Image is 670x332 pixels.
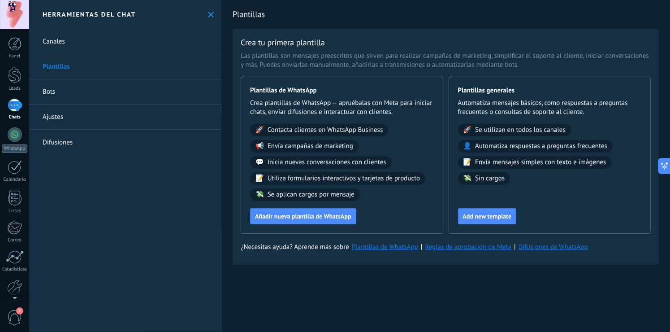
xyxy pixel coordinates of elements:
[2,177,28,183] div: Calendario
[14,14,22,22] img: logo_orange.svg
[233,5,659,23] h2: Plantillas
[475,174,505,183] span: Sin cargos
[29,29,221,54] a: Canales
[463,142,472,151] span: 👤
[458,86,642,95] span: Plantillas generales
[463,174,472,183] span: 💸
[268,126,383,135] span: Contacta clientes en WhatsApp Business
[14,23,22,31] img: website_grey.svg
[37,52,44,59] img: tab_domain_overview_orange.svg
[255,213,351,219] span: Añadir nueva plantilla de WhatsApp
[2,144,27,153] div: WhatsApp
[255,174,264,183] span: 📝
[250,208,356,224] button: Añadir nueva plantilla de WhatsApp
[268,190,354,199] span: Se aplican cargos por mensaje
[105,53,143,59] div: Palabras clave
[352,243,418,251] a: Plantillas de WhatsApp
[458,99,642,117] span: Automatiza mensajes básicos, como respuestas a preguntas frecuentes o consultas de soporte al cli...
[95,52,103,59] img: tab_keywords_by_traffic_grey.svg
[255,190,264,199] span: 💸
[475,158,606,167] span: Envía mensajes simples con texto e imágenes
[47,53,69,59] div: Dominio
[268,142,353,151] span: Envía campañas de marketing
[475,142,607,151] span: Automatiza respuestas a preguntas frecuentes
[425,243,512,251] a: Reglas de aprobación de Meta
[2,86,28,92] div: Leads
[475,126,566,135] span: Se utilizan en todos los canales
[255,158,264,167] span: 💬
[250,99,434,117] span: Crea plantillas de WhatsApp — apruébalas con Meta para iniciar chats, enviar difusiones e interac...
[29,79,221,105] a: Bots
[29,105,221,130] a: Ajustes
[2,208,28,214] div: Listas
[463,213,512,219] span: Add new template
[2,114,28,120] div: Chats
[250,86,434,95] span: Plantillas de WhatsApp
[458,208,517,224] button: Add new template
[255,142,264,151] span: 📢
[268,174,420,183] span: Utiliza formularios interactivos y tarjetas de producto
[29,130,221,155] a: Difusiones
[25,14,44,22] div: v 4.0.25
[23,23,100,31] div: Dominio: [DOMAIN_NAME]
[241,243,651,252] div: | |
[241,243,349,252] span: ¿Necesitas ayuda? Aprende más sobre
[2,53,28,59] div: Panel
[519,243,588,251] a: Difusiones de WhatsApp
[29,54,221,79] a: Plantillas
[463,158,472,167] span: 📝
[2,266,28,272] div: Estadísticas
[241,52,651,70] span: Las plantillas son mensajes preescritos que sirven para realizar campañas de marketing, simplific...
[43,10,136,18] h2: Herramientas del chat
[2,237,28,243] div: Correo
[268,158,386,167] span: Inicia nuevas conversaciones con clientes
[255,126,264,135] span: 🚀
[241,37,325,48] h3: Crea tu primera plantilla
[16,307,23,315] span: 1
[463,126,472,135] span: 🚀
